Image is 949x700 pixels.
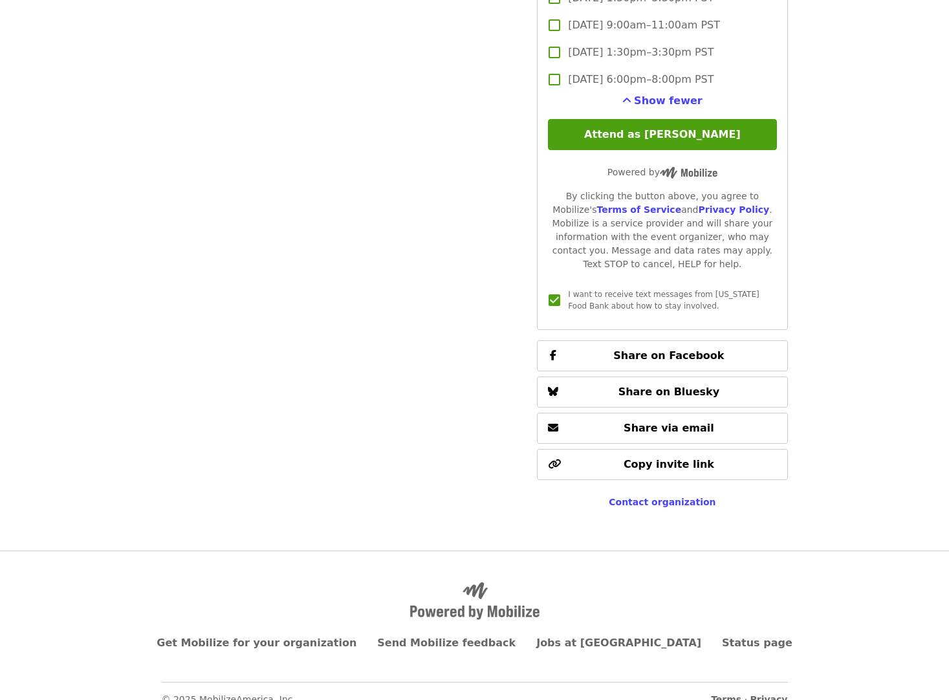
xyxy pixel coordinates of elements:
a: Status page [722,637,792,649]
span: Share on Bluesky [618,386,720,398]
button: Attend as [PERSON_NAME] [548,119,776,150]
span: [DATE] 6:00pm–8:00pm PST [568,72,714,87]
span: [DATE] 1:30pm–3:30pm PST [568,45,714,60]
a: Privacy Policy [698,204,769,215]
img: Powered by Mobilize [660,167,717,179]
div: By clicking the button above, you agree to Mobilize's and . Mobilize is a service provider and wi... [548,190,776,271]
button: Copy invite link [537,449,787,480]
img: Powered by Mobilize [410,582,540,620]
span: [DATE] 9:00am–11:00am PST [568,17,720,33]
span: Show fewer [634,94,703,107]
button: See more timeslots [622,93,703,109]
span: I want to receive text messages from [US_STATE] Food Bank about how to stay involved. [568,290,759,311]
nav: Primary footer navigation [162,635,788,651]
a: Terms of Service [596,204,681,215]
button: Share on Bluesky [537,377,787,408]
span: Powered by [607,167,717,177]
span: Copy invite link [624,458,714,470]
span: Share on Facebook [613,349,724,362]
span: Share via email [624,422,714,434]
a: Send Mobilize feedback [377,637,516,649]
a: Get Mobilize for your organization [157,637,356,649]
a: Contact organization [609,497,715,507]
a: Jobs at [GEOGRAPHIC_DATA] [536,637,701,649]
button: Share via email [537,413,787,444]
button: Share on Facebook [537,340,787,371]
